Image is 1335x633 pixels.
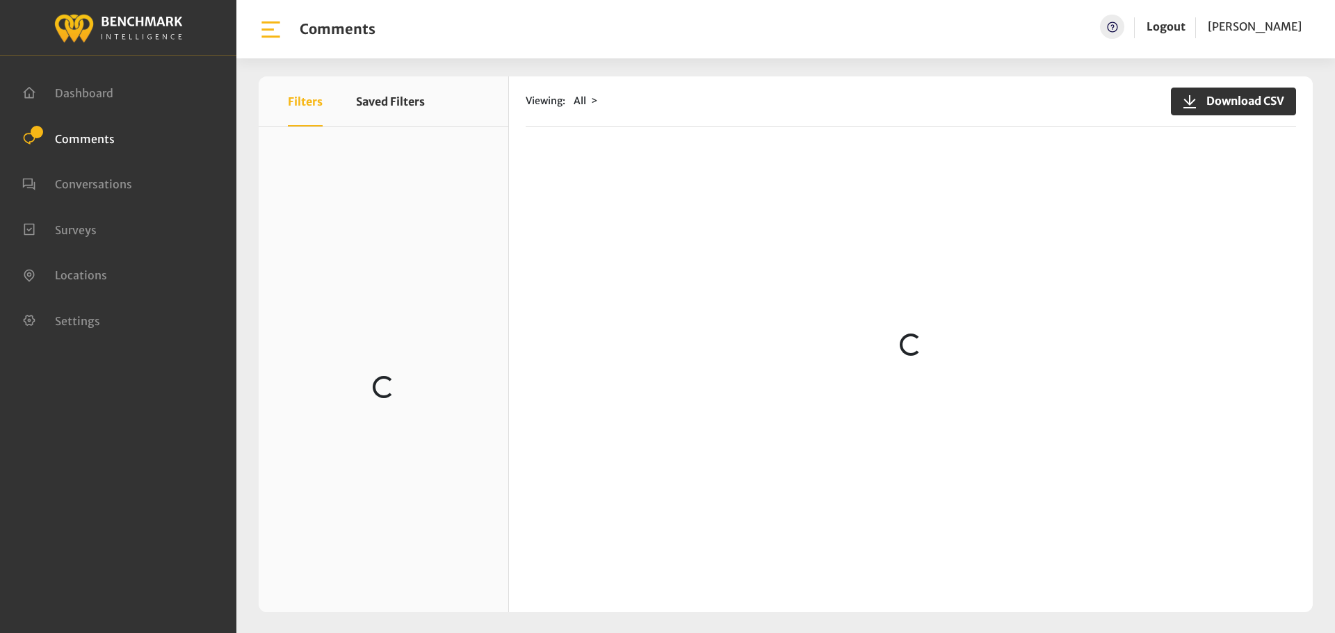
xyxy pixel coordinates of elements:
img: bar [259,17,283,42]
span: Comments [55,131,115,145]
button: Saved Filters [356,76,425,126]
a: Logout [1147,15,1186,39]
a: Comments [22,131,115,145]
span: [PERSON_NAME] [1208,19,1302,33]
a: Locations [22,267,107,281]
a: [PERSON_NAME] [1208,15,1302,39]
span: All [574,94,586,107]
button: Filters [288,76,323,126]
span: Locations [55,268,107,282]
a: Surveys [22,222,97,236]
img: benchmark [54,10,183,44]
span: Dashboard [55,86,113,100]
a: Conversations [22,176,132,190]
span: Viewing: [526,94,565,108]
span: Surveys [55,222,97,236]
span: Conversations [55,177,132,191]
h1: Comments [300,21,375,38]
a: Settings [22,313,100,327]
a: Dashboard [22,85,113,99]
span: Settings [55,313,100,327]
button: Download CSV [1171,88,1296,115]
span: Download CSV [1198,92,1284,109]
a: Logout [1147,19,1186,33]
